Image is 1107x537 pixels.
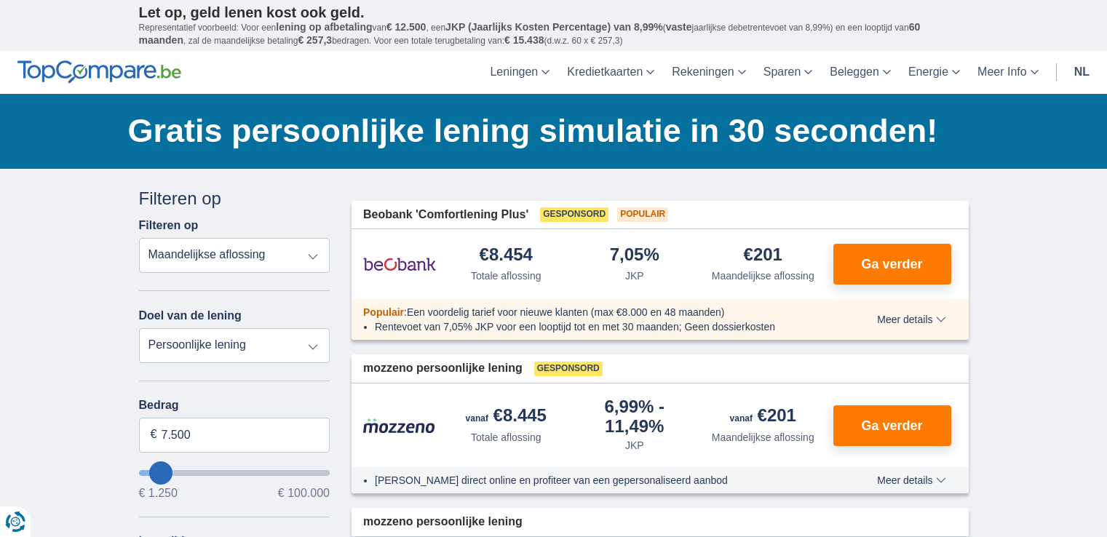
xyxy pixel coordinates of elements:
p: Let op, geld lenen kost ook geld. [139,4,969,21]
span: € 257,3 [298,34,332,46]
span: Meer details [877,475,945,485]
div: : [352,305,836,319]
a: Kredietkaarten [558,51,663,94]
span: Ga verder [861,258,922,271]
span: vaste [666,21,692,33]
span: Ga verder [861,419,922,432]
span: mozzeno persoonlijke lening [363,360,523,377]
div: Totale aflossing [471,430,541,445]
div: 6,99% [576,398,694,435]
label: Bedrag [139,399,330,412]
div: €8.454 [480,246,533,266]
li: Rentevoet van 7,05% JKP voor een looptijd tot en met 30 maanden; Geen dossierkosten [375,319,824,334]
a: Meer Info [969,51,1047,94]
p: Representatief voorbeeld: Voor een van , een ( jaarlijkse debetrentevoet van 8,99%) en een loopti... [139,21,969,47]
a: Sparen [755,51,822,94]
span: Populair [617,207,668,222]
div: JKP [625,438,644,453]
a: Beleggen [821,51,900,94]
span: € [151,426,157,443]
a: Leningen [481,51,558,94]
span: mozzeno persoonlijke lening [363,514,523,530]
div: JKP [625,268,644,283]
div: €8.445 [466,407,547,427]
span: € 1.250 [139,488,178,499]
div: €201 [744,246,782,266]
span: lening op afbetaling [276,21,372,33]
div: 7,05% [610,246,659,266]
a: nl [1066,51,1098,94]
span: Gesponsord [540,207,608,222]
span: € 100.000 [278,488,330,499]
span: JKP (Jaarlijks Kosten Percentage) van 8,99% [445,21,663,33]
li: [PERSON_NAME] direct online en profiteer van een gepersonaliseerd aanbod [375,473,824,488]
span: Beobank 'Comfortlening Plus' [363,207,528,223]
img: product.pl.alt Beobank [363,246,436,282]
span: Gesponsord [534,362,603,376]
div: Maandelijkse aflossing [712,430,814,445]
img: TopCompare [17,60,181,84]
button: Ga verder [833,244,951,285]
input: wantToBorrow [139,470,330,476]
div: Totale aflossing [471,268,541,283]
span: € 15.438 [504,34,544,46]
label: Doel van de lening [139,309,242,322]
div: €201 [730,407,796,427]
span: Een voordelig tarief voor nieuwe klanten (max €8.000 en 48 maanden) [407,306,725,318]
div: Maandelijkse aflossing [712,268,814,283]
span: 60 maanden [139,21,921,46]
button: Meer details [866,474,956,486]
label: Filteren op [139,219,199,232]
a: Rekeningen [663,51,754,94]
button: Meer details [866,314,956,325]
span: € 12.500 [386,21,426,33]
span: Meer details [877,314,945,325]
div: Filteren op [139,186,330,211]
a: Energie [900,51,969,94]
button: Ga verder [833,405,951,446]
img: product.pl.alt Mozzeno [363,418,436,434]
h1: Gratis persoonlijke lening simulatie in 30 seconden! [128,108,969,154]
span: Populair [363,306,404,318]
